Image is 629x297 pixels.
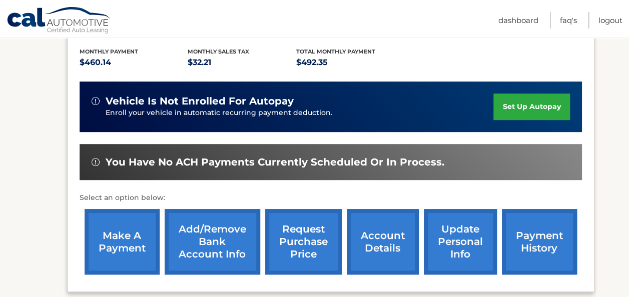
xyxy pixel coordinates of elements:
a: payment history [502,209,577,274]
a: Cal Automotive [7,6,112,35]
a: Add/Remove bank account info [165,209,260,274]
a: update personal info [424,209,497,274]
a: make a payment [85,209,160,274]
span: Total Monthly Payment [296,48,375,55]
span: You have no ACH payments currently scheduled or in process. [106,156,444,168]
span: vehicle is not enrolled for autopay [106,95,294,107]
span: Monthly sales Tax [188,48,249,55]
p: $32.21 [188,55,296,69]
a: set up autopay [493,93,569,120]
a: request purchase price [265,209,342,274]
p: Enroll your vehicle in automatic recurring payment deduction. [106,107,494,118]
p: $492.35 [296,55,405,69]
a: Logout [598,12,622,28]
a: Dashboard [498,12,538,28]
p: $460.14 [80,55,188,69]
img: alert-white.svg [92,97,100,105]
span: Monthly Payment [80,48,138,55]
a: account details [347,209,419,274]
img: alert-white.svg [92,158,100,166]
a: FAQ's [560,12,577,28]
p: Select an option below: [80,192,582,204]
